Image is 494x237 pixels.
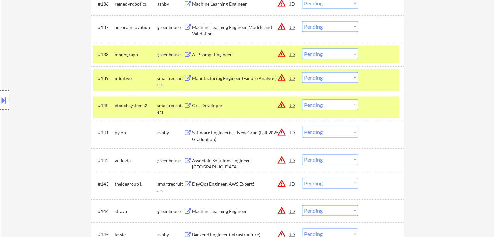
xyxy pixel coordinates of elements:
div: JD [289,205,296,217]
div: DevOps Engineer, AWS Expert! [192,181,290,187]
button: warning_amber [277,179,286,188]
div: Machine Learning Engineer [192,208,290,214]
div: JD [289,72,296,84]
button: warning_amber [277,206,286,215]
button: warning_amber [277,100,286,109]
div: Machine Learning Engineer [192,1,290,7]
div: C++ Developer [192,102,290,109]
div: #136 [98,1,109,7]
button: warning_amber [277,49,286,58]
div: ashby [157,1,184,7]
div: AI Prompt Engineer [192,51,290,58]
div: greenhouse [157,157,184,164]
div: remedyrobotics [115,1,157,7]
div: greenhouse [157,24,184,31]
div: JD [289,127,296,138]
div: smartrecruiters [157,181,184,193]
div: Manufacturing Engineer (Failure Analysis) [192,75,290,81]
div: #144 [98,208,109,214]
button: warning_amber [277,73,286,82]
div: intuitive [115,75,157,81]
div: greenhouse [157,208,184,214]
div: ashby [157,130,184,136]
div: JD [289,21,296,33]
div: JD [289,154,296,166]
div: JD [289,99,296,111]
div: etouchsystems2 [115,102,157,109]
button: warning_amber [277,155,286,164]
div: #143 [98,181,109,187]
div: JD [289,48,296,60]
div: monograph [115,51,157,58]
div: Machine Learning Engineer, Models and Validation [192,24,290,37]
div: strava [115,208,157,214]
div: smartrecruiters [157,102,184,115]
div: pylon [115,130,157,136]
div: aurorainnovation [115,24,157,31]
div: verkada [115,157,157,164]
div: Associate Solutions Engineer, [GEOGRAPHIC_DATA] [192,157,290,170]
div: greenhouse [157,51,184,58]
div: smartrecruiters [157,75,184,88]
button: warning_amber [277,128,286,137]
div: #137 [98,24,109,31]
div: theicegroup1 [115,181,157,187]
div: JD [289,178,296,189]
button: warning_amber [277,22,286,31]
div: Software Engineer(s) - New Grad (Fall 2025 Graduation) [192,130,290,142]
